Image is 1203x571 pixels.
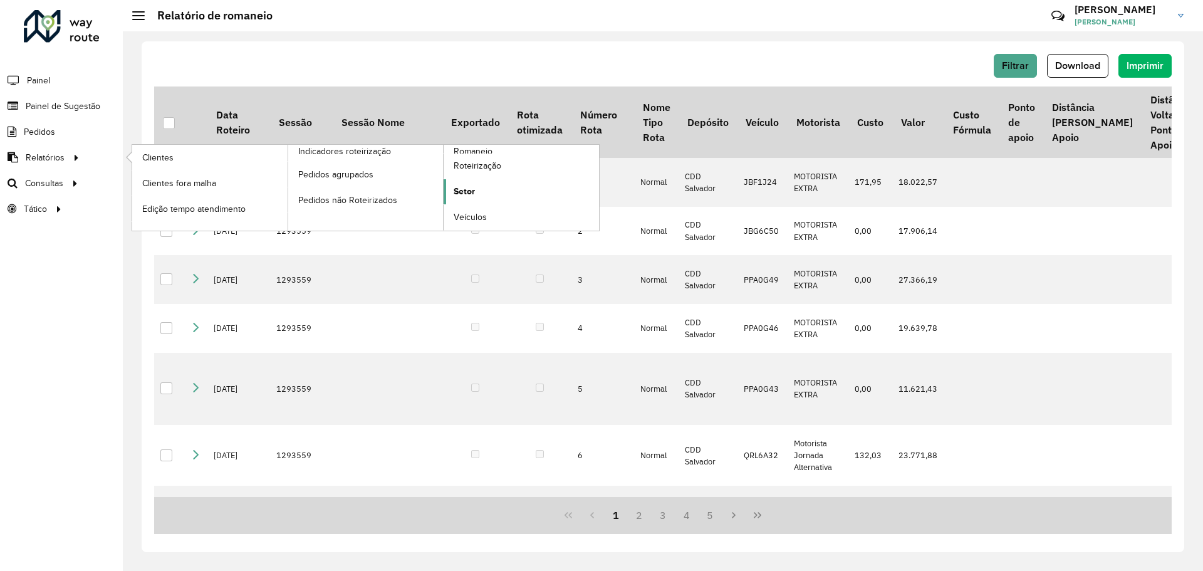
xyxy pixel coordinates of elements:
span: Filtrar [1002,60,1029,71]
span: Setor [454,185,475,198]
td: 18.022,57 [892,158,944,207]
span: Indicadores roteirização [298,145,391,158]
td: JBG6C50 [737,207,788,256]
th: Depósito [679,86,737,158]
td: MOTORISTA EXTRA [788,207,848,256]
td: [DATE] [207,255,270,304]
span: Imprimir [1127,60,1164,71]
td: PPA0G46 [737,304,788,353]
span: Romaneio [454,145,492,158]
td: 3 [571,255,634,304]
a: Romaneio [288,145,600,231]
a: Contato Rápido [1044,3,1071,29]
th: Motorista [788,86,848,158]
span: Painel [27,74,50,87]
a: Pedidos agrupados [288,162,444,187]
td: CDD Salvador [679,425,737,486]
td: 17.906,14 [892,207,944,256]
td: JBF1J24 [737,158,788,207]
td: 132,03 [848,425,892,486]
td: CDD Salvador [679,353,737,426]
td: Motorista Jornada Alternativa [788,425,848,486]
button: Last Page [746,503,769,527]
td: Normal [634,158,679,207]
span: Veículos [454,211,487,224]
td: CDD Salvador [679,255,737,304]
button: Next Page [722,503,746,527]
td: 2 [571,207,634,256]
span: Consultas [25,177,63,190]
span: Clientes fora malha [142,177,216,190]
span: Edição tempo atendimento [142,202,246,216]
td: 27.366,19 [892,255,944,304]
button: 5 [699,503,722,527]
td: 1293559 [270,255,333,304]
td: MOTORISTA EXTRA [788,304,848,353]
button: 4 [675,503,699,527]
span: Pedidos agrupados [298,168,373,181]
td: [DATE] [207,353,270,426]
td: 1293559 [270,353,333,426]
a: Clientes [132,145,288,170]
th: Sessão Nome [333,86,442,158]
td: 19.639,78 [892,304,944,353]
th: Rota otimizada [508,86,571,158]
a: Clientes fora malha [132,170,288,196]
a: Setor [444,179,599,204]
h2: Relatório de romaneio [145,9,273,23]
td: MOTORISTA EXTRA [788,158,848,207]
td: 11.621,43 [892,353,944,426]
td: 0,00 [848,304,892,353]
button: 3 [651,503,675,527]
th: Veículo [737,86,788,158]
button: Download [1047,54,1108,78]
th: Data Roteiro [207,86,270,158]
th: Número Rota [571,86,634,158]
a: Roteirização [444,154,599,179]
th: Valor [892,86,944,158]
td: QRL6A32 [737,425,788,486]
td: 171,95 [848,158,892,207]
td: 0,00 [848,255,892,304]
td: Normal [634,255,679,304]
td: CDD Salvador [679,207,737,256]
td: CDD Salvador [679,304,737,353]
td: 1293559 [270,304,333,353]
td: PPA0G43 [737,353,788,426]
button: 1 [604,503,628,527]
th: Nome Tipo Rota [634,86,679,158]
button: Filtrar [994,54,1037,78]
th: Distância [PERSON_NAME] Apoio [1044,86,1142,158]
a: Edição tempo atendimento [132,196,288,221]
td: Normal [634,425,679,486]
td: 5 [571,353,634,426]
td: [DATE] [207,304,270,353]
td: Normal [634,207,679,256]
td: 0,00 [848,207,892,256]
span: Roteirização [454,159,501,172]
button: Imprimir [1118,54,1172,78]
span: Tático [24,202,47,216]
td: 1 [571,158,634,207]
th: Custo [848,86,892,158]
h3: [PERSON_NAME] [1075,4,1169,16]
span: Clientes [142,151,174,164]
a: Veículos [444,205,599,230]
td: 0,00 [848,353,892,426]
td: Normal [634,353,679,426]
th: Exportado [442,86,508,158]
a: Pedidos não Roteirizados [288,187,444,212]
td: CDD Salvador [679,158,737,207]
td: MOTORISTA EXTRA [788,353,848,426]
th: Sessão [270,86,333,158]
td: Normal [634,304,679,353]
span: Pedidos [24,125,55,139]
th: Custo Fórmula [944,86,999,158]
th: Distância Volta Ponto Apoio [1142,86,1201,158]
td: 4 [571,304,634,353]
span: Painel de Sugestão [26,100,100,113]
td: 6 [571,425,634,486]
span: Pedidos não Roteirizados [298,194,397,207]
button: 2 [627,503,651,527]
span: [PERSON_NAME] [1075,16,1169,28]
